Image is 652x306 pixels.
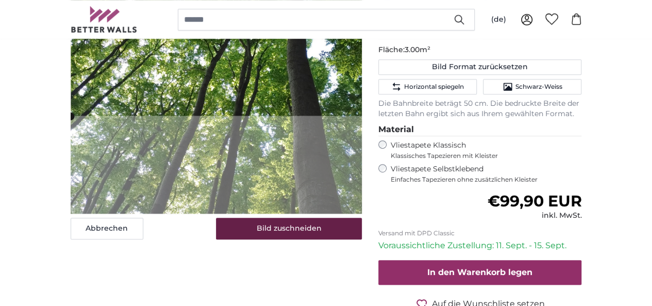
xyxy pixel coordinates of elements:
[391,140,573,160] label: Vliestapete Klassisch
[391,152,573,160] span: Klassisches Tapezieren mit Kleister
[405,45,430,54] span: 3.00m²
[391,175,582,184] span: Einfaches Tapezieren ohne zusätzlichen Kleister
[515,83,562,91] span: Schwarz-Weiss
[216,218,362,239] button: Bild zuschneiden
[483,10,514,29] button: (de)
[427,267,532,277] span: In den Warenkorb legen
[378,260,582,285] button: In den Warenkorb legen
[378,239,582,252] p: Voraussichtliche Zustellung: 11. Sept. - 15. Sept.
[71,218,143,239] button: Abbrechen
[487,191,581,211] span: €99,90 EUR
[378,45,582,55] p: Fläche:
[378,59,582,75] button: Bild Format zurücksetzen
[378,123,582,136] legend: Material
[378,229,582,237] p: Versand mit DPD Classic
[378,79,477,94] button: Horizontal spiegeln
[487,211,581,221] div: inkl. MwSt.
[404,83,463,91] span: Horizontal spiegeln
[71,6,138,33] img: Betterwalls
[483,79,581,94] button: Schwarz-Weiss
[378,99,582,119] p: Die Bahnbreite beträgt 50 cm. Die bedruckte Breite der letzten Bahn ergibt sich aus Ihrem gewählt...
[391,164,582,184] label: Vliestapete Selbstklebend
